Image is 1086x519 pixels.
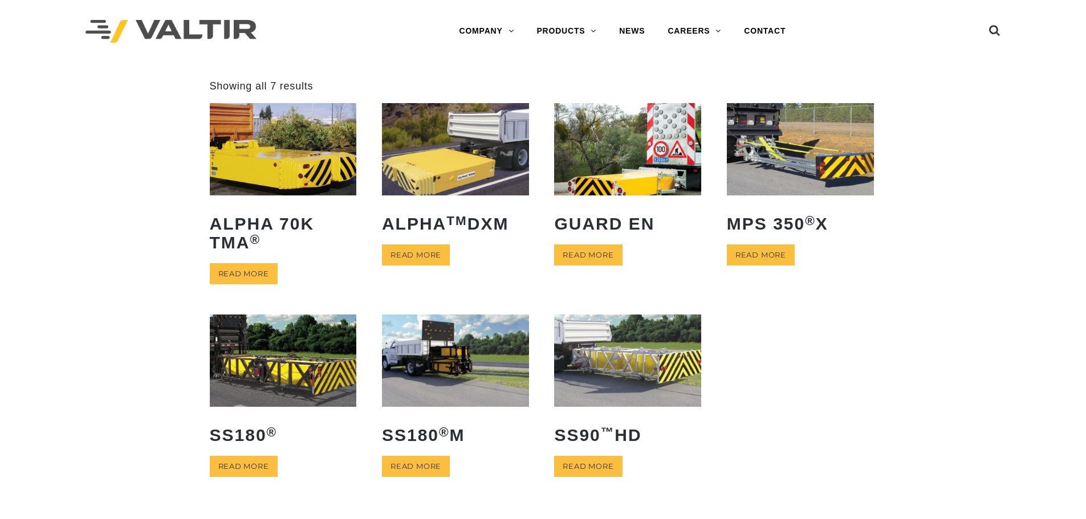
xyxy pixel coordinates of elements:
[267,425,278,439] sup: ®
[382,244,450,265] a: Read more about “ALPHATM DXM”
[446,214,467,228] sup: TM
[554,456,622,477] a: Read more about “SS90™ HD”
[554,244,622,265] a: Read more about “GUARD EN”
[210,417,357,453] h2: SS180
[525,20,608,43] a: PRODUCTS
[210,103,357,260] a: ALPHA 70K TMA®
[448,20,525,43] a: COMPANY
[210,80,314,93] p: Showing all 7 results
[86,20,257,43] img: Valtir
[727,103,874,241] a: MPS 350®X
[210,314,357,452] a: SS180®
[250,232,261,247] sup: ®
[439,425,450,439] sup: ®
[733,20,797,43] a: CONTACT
[727,206,874,242] h2: MPS 350 X
[382,206,529,242] h2: ALPHA DXM
[656,20,733,43] a: CAREERS
[382,103,529,241] a: ALPHATMDXM
[554,206,701,242] h2: GUARD EN
[601,425,615,439] sup: ™
[554,314,701,452] a: SS90™HD
[210,456,278,477] a: Read more about “SS180®”
[382,417,529,453] h2: SS180 M
[210,206,357,260] h2: ALPHA 70K TMA
[608,20,656,43] a: NEWS
[210,263,278,284] a: Read more about “ALPHA 70K TMA®”
[805,214,816,228] sup: ®
[382,314,529,452] a: SS180®M
[727,244,795,265] a: Read more about “MPS 350® X”
[554,417,701,453] h2: SS90 HD
[382,456,450,477] a: Read more about “SS180® M”
[554,103,701,241] a: GUARD EN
